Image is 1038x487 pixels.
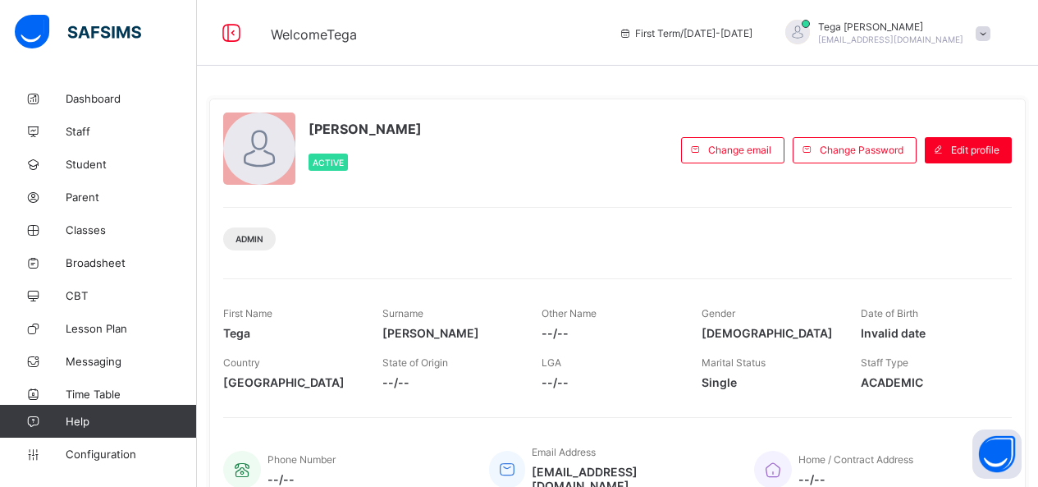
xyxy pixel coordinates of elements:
[798,453,913,466] span: Home / Contract Address
[619,27,752,39] span: session/term information
[223,356,260,369] span: Country
[769,20,999,47] div: TegaOmo-Ibrahim
[15,15,141,49] img: safsims
[702,356,766,369] span: Marital Status
[861,326,995,340] span: Invalid date
[532,446,596,458] span: Email Address
[66,388,197,401] span: Time Table
[66,289,197,302] span: CBT
[268,453,336,466] span: Phone Number
[66,448,196,461] span: Configuration
[66,191,197,204] span: Parent
[861,356,908,369] span: Staff Type
[382,307,423,319] span: Surname
[66,125,197,138] span: Staff
[951,144,999,156] span: Edit profile
[271,26,357,43] span: Welcome Tega
[798,472,913,486] span: --/--
[708,144,771,156] span: Change email
[702,326,836,340] span: [DEMOGRAPHIC_DATA]
[861,307,918,319] span: Date of Birth
[66,355,197,368] span: Messaging
[223,307,272,319] span: First Name
[818,21,963,33] span: Tega [PERSON_NAME]
[223,375,358,389] span: [GEOGRAPHIC_DATA]
[66,415,196,428] span: Help
[66,92,197,105] span: Dashboard
[542,356,561,369] span: LGA
[313,158,344,168] span: Active
[268,472,336,486] span: --/--
[861,375,995,389] span: ACADEMIC
[382,375,517,389] span: --/--
[223,326,358,340] span: Tega
[702,375,836,389] span: Single
[542,326,676,340] span: --/--
[382,326,517,340] span: [PERSON_NAME]
[66,223,197,237] span: Classes
[820,144,903,156] span: Change Password
[235,234,263,244] span: Admin
[542,375,676,389] span: --/--
[542,307,597,319] span: Other Name
[382,356,448,369] span: State of Origin
[66,256,197,269] span: Broadsheet
[972,430,1022,479] button: Open asap
[702,307,735,319] span: Gender
[818,34,963,44] span: [EMAIL_ADDRESS][DOMAIN_NAME]
[66,158,197,171] span: Student
[66,322,197,335] span: Lesson Plan
[309,121,422,137] span: [PERSON_NAME]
